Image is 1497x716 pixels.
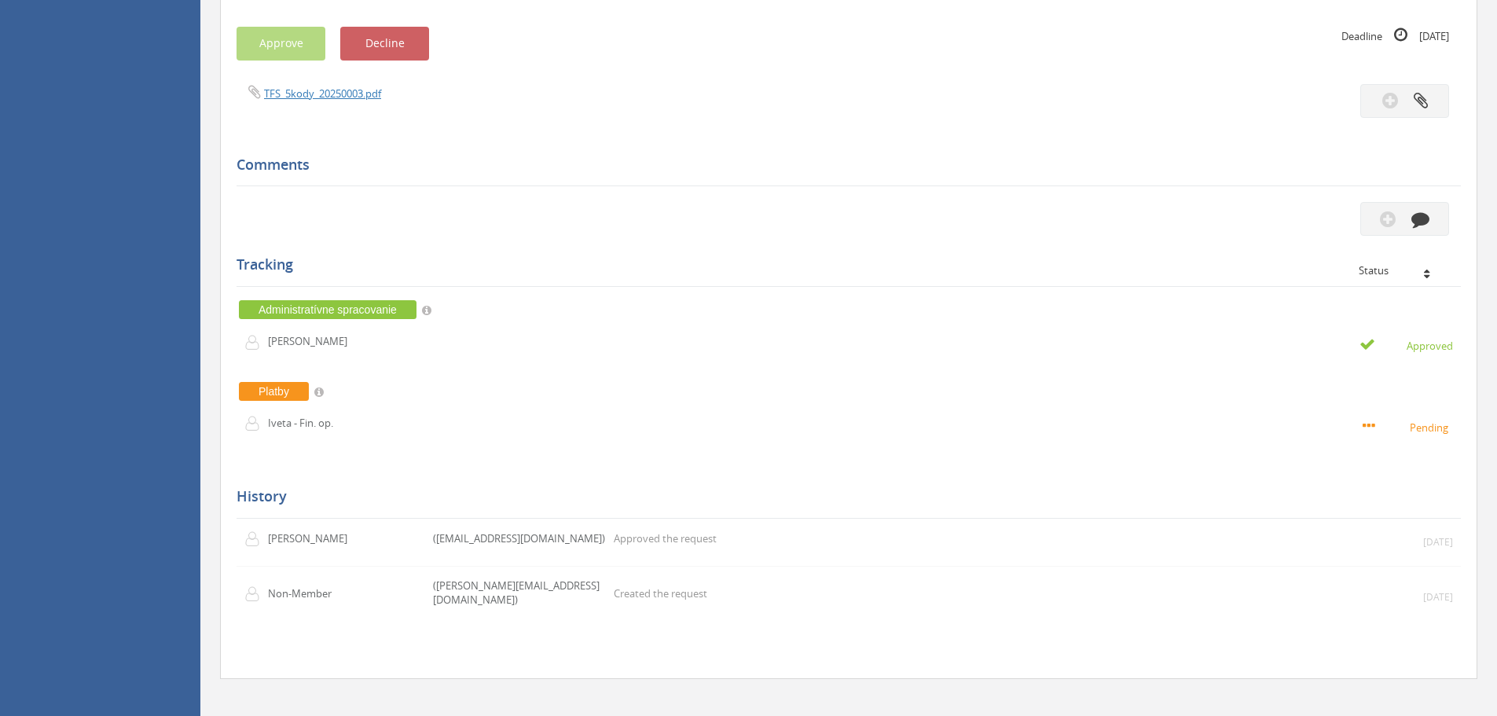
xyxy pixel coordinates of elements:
[268,531,358,546] p: [PERSON_NAME]
[237,257,1449,273] h5: Tracking
[237,157,1449,173] h5: Comments
[1341,27,1449,44] small: Deadline [DATE]
[264,86,381,101] a: TFS_5kody_20250003.pdf
[244,586,268,602] img: user-icon.png
[237,27,325,61] button: Approve
[268,416,358,431] p: Iveta - Fin. op.
[239,300,416,319] span: Administratívne spracovanie
[1423,535,1453,549] small: [DATE]
[268,334,358,349] p: [PERSON_NAME]
[1363,418,1453,435] small: Pending
[340,27,429,61] button: Decline
[244,416,268,431] img: user-icon.png
[1423,590,1453,604] small: [DATE]
[244,531,268,547] img: user-icon.png
[433,578,606,608] p: ([PERSON_NAME][EMAIL_ADDRESS][DOMAIN_NAME])
[239,382,309,401] span: Platby
[433,531,605,546] p: ([EMAIL_ADDRESS][DOMAIN_NAME])
[244,335,268,351] img: user-icon.png
[1359,265,1449,276] div: Status
[614,586,707,601] p: Created the request
[237,489,1449,505] h5: History
[1359,336,1453,354] small: Approved
[614,531,717,546] p: Approved the request
[268,586,358,601] p: Non-Member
